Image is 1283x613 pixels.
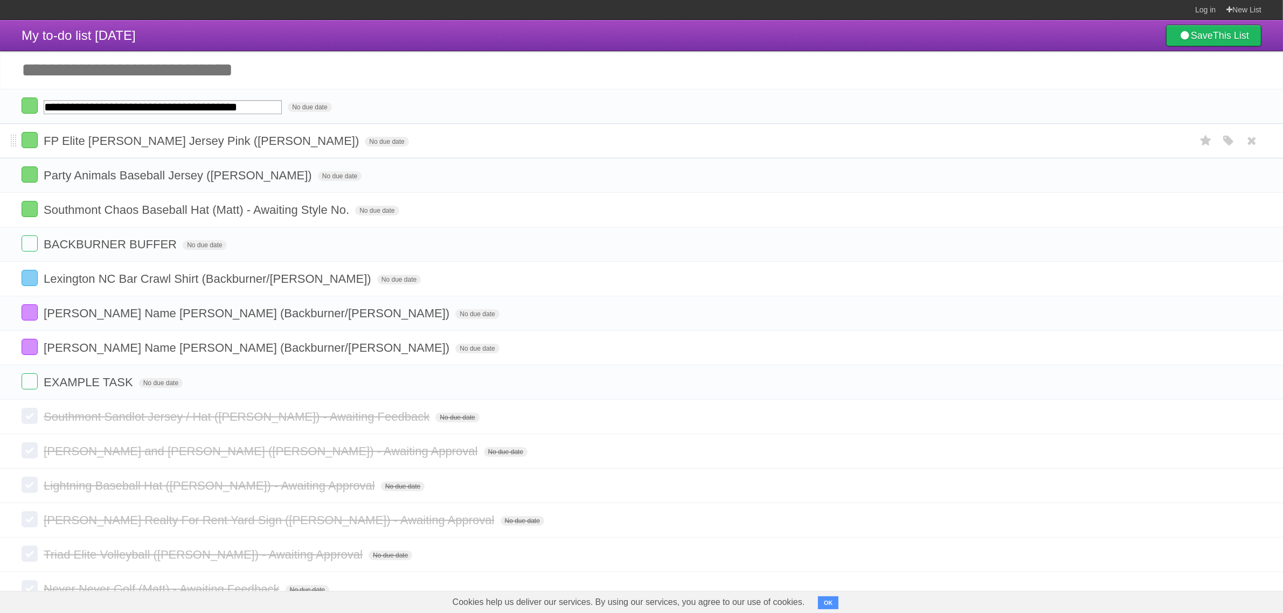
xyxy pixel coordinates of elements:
span: [PERSON_NAME] Realty For Rent Yard Sign ([PERSON_NAME]) - Awaiting Approval [44,513,497,527]
span: Triad Elite Volleyball ([PERSON_NAME]) - Awaiting Approval [44,548,365,561]
label: Done [22,442,38,458]
label: Done [22,201,38,217]
span: Lightning Baseball Hat ([PERSON_NAME]) - Awaiting Approval [44,479,378,492]
span: No due date [484,447,528,457]
span: No due date [288,102,331,112]
span: No due date [501,516,544,526]
a: SaveThis List [1166,25,1261,46]
label: Done [22,511,38,527]
label: Done [22,132,38,148]
span: Southmont Chaos Baseball Hat (Matt) - Awaiting Style No. [44,203,352,217]
button: OK [818,596,839,609]
span: FP Elite [PERSON_NAME] Jersey Pink ([PERSON_NAME]) [44,134,362,148]
span: [PERSON_NAME] and [PERSON_NAME] ([PERSON_NAME]) - Awaiting Approval [44,444,480,458]
span: No due date [369,551,412,560]
label: Done [22,477,38,493]
span: [PERSON_NAME] Name [PERSON_NAME] (Backburner/[PERSON_NAME]) [44,341,452,354]
label: Done [22,166,38,183]
span: Southmont Sandlot Jersey / Hat ([PERSON_NAME]) - Awaiting Feedback [44,410,432,423]
span: No due date [381,482,425,491]
span: No due date [139,378,183,388]
span: No due date [455,309,499,319]
label: Done [22,546,38,562]
label: Done [22,270,38,286]
label: Done [22,580,38,596]
label: Done [22,339,38,355]
label: Done [22,304,38,321]
label: Done [22,97,38,114]
span: My to-do list [DATE] [22,28,136,43]
span: [PERSON_NAME] Name [PERSON_NAME] (Backburner/[PERSON_NAME]) [44,307,452,320]
label: Done [22,373,38,389]
span: BACKBURNER BUFFER [44,238,179,251]
label: Done [22,408,38,424]
span: No due date [365,137,408,147]
label: Star task [1196,132,1216,150]
span: No due date [286,585,329,595]
span: Lexington NC Bar Crawl Shirt (Backburner/[PERSON_NAME]) [44,272,374,285]
span: No due date [183,240,226,250]
label: Done [22,235,38,252]
span: EXAMPLE TASK [44,375,135,389]
span: Never Never Golf (Matt) - Awaiting Feedback [44,582,282,596]
span: No due date [318,171,362,181]
span: Cookies help us deliver our services. By using our services, you agree to our use of cookies. [442,591,816,613]
span: No due date [455,344,499,353]
span: No due date [435,413,479,422]
span: No due date [355,206,399,215]
span: Party Animals Baseball Jersey ([PERSON_NAME]) [44,169,315,182]
span: No due date [377,275,421,284]
b: This List [1213,30,1249,41]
